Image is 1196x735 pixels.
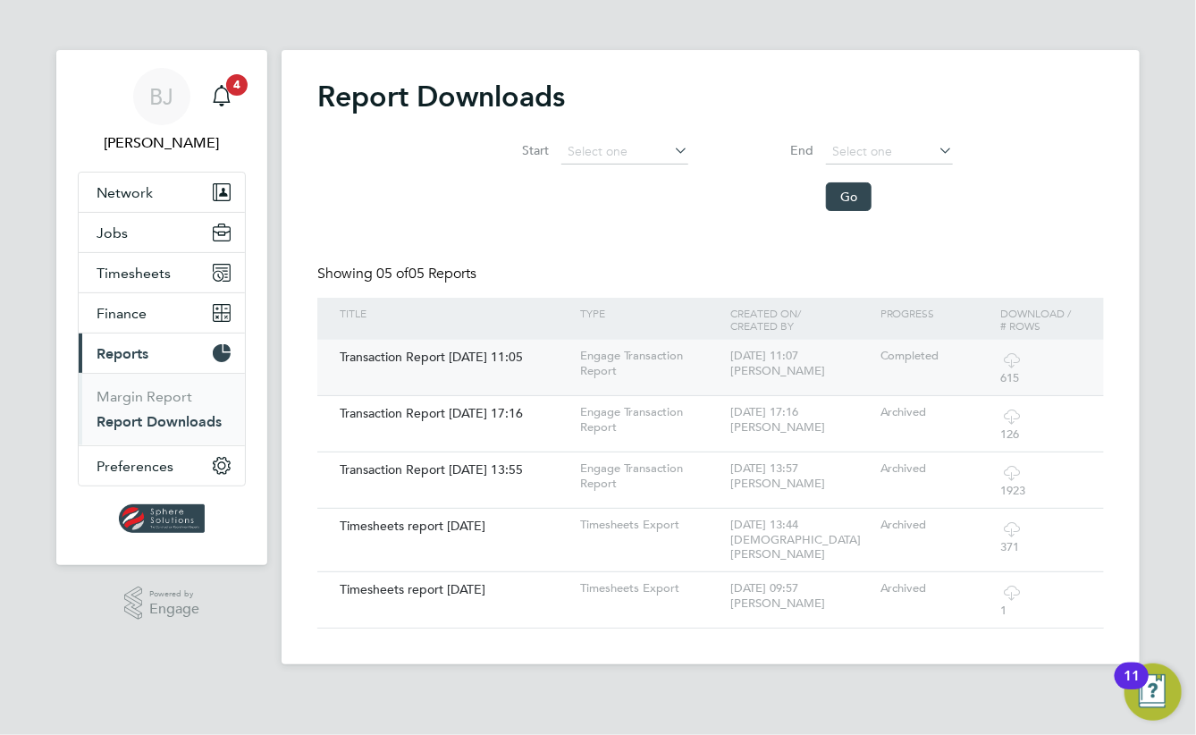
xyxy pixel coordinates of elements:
div: Timesheets Export [576,572,726,605]
label: End [733,142,813,158]
button: Network [79,173,245,212]
span: / Created By [730,306,801,333]
a: Powered byEngage [124,587,200,621]
span: 1923 [1000,483,1025,498]
div: Download / [996,298,1086,341]
div: Archived [876,509,996,542]
button: Go [826,182,872,211]
button: Timesheets [79,253,245,292]
div: [DATE] 17:16 [726,396,876,444]
span: [PERSON_NAME] [730,363,825,378]
span: [PERSON_NAME] [730,419,825,435]
div: Engage Transaction Report [576,452,726,501]
label: Start [468,142,549,158]
span: Engage [149,602,199,617]
div: Showing [317,265,480,283]
span: Timesheets [97,265,171,282]
span: 615 [1000,370,1019,385]
button: Jobs [79,213,245,252]
div: Archived [876,572,996,605]
span: 4 [226,74,248,96]
div: Progress [876,298,996,328]
a: 4 [204,68,240,125]
nav: Main navigation [56,50,267,565]
span: Preferences [97,458,173,475]
span: [PERSON_NAME] [730,596,825,611]
span: Jobs [97,224,128,241]
span: 371 [1000,539,1019,554]
div: Reports [79,373,245,445]
span: Network [97,184,153,201]
span: 1 [1000,603,1006,618]
span: Finance [97,305,147,322]
div: Transaction Report [DATE] 17:16 [335,396,576,430]
div: Title [335,298,576,328]
span: 126 [1000,427,1019,442]
span: # Rows [1000,318,1040,333]
button: Preferences [79,446,245,486]
div: Transaction Report [DATE] 13:55 [335,452,576,486]
div: Archived [876,452,996,486]
a: BJ[PERSON_NAME] [78,68,246,154]
span: Powered by [149,587,199,602]
div: Timesheets report [DATE] [335,509,576,543]
div: Timesheets Export [576,509,726,542]
span: 05 Reports [376,265,476,283]
div: [DATE] 11:07 [726,340,876,388]
a: Report Downloads [97,413,222,430]
div: Type [576,298,726,328]
button: Reports [79,334,245,373]
a: Margin Report [97,388,192,405]
h2: Report Downloads [317,79,1104,114]
img: spheresolutions-logo-retina.png [119,504,206,533]
div: Timesheets report [DATE] [335,572,576,606]
div: 11 [1124,676,1140,699]
div: [DATE] 09:57 [726,572,876,621]
div: [DATE] 13:44 [726,509,876,572]
span: 05 of [376,265,408,283]
div: Created On [726,298,876,341]
div: Engage Transaction Report [576,340,726,388]
span: Bryn Jones [78,132,246,154]
div: Completed [876,340,996,373]
div: Transaction Report [DATE] 11:05 [335,340,576,374]
span: BJ [150,85,174,108]
span: Reports [97,345,148,362]
span: [DEMOGRAPHIC_DATA][PERSON_NAME] [730,532,861,562]
div: [DATE] 13:57 [726,452,876,501]
a: Go to home page [78,504,246,533]
input: Select one [826,139,953,165]
button: Open Resource Center, 11 new notifications [1124,663,1182,721]
div: Engage Transaction Report [576,396,726,444]
button: Finance [79,293,245,333]
div: Archived [876,396,996,429]
input: Select one [561,139,688,165]
span: [PERSON_NAME] [730,476,825,491]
